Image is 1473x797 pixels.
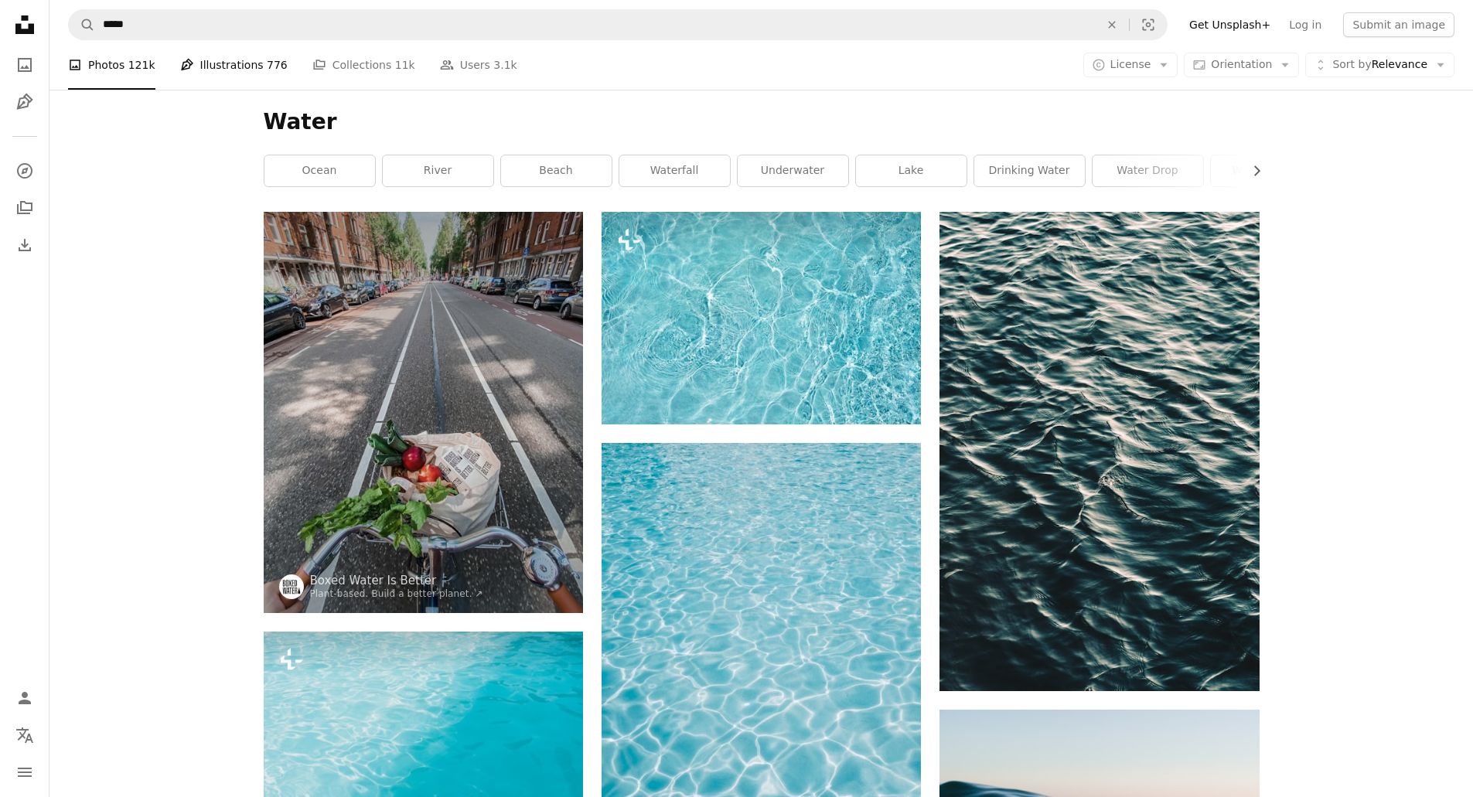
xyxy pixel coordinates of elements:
[264,405,583,419] a: red roses in brown cardboard box on bicycle
[1305,53,1454,77] button: Sort byRelevance
[264,155,375,186] a: ocean
[9,49,40,80] a: Photos
[9,87,40,118] a: Illustrations
[264,731,583,744] a: a blue pool with clear water and a boat in the background
[501,155,612,186] a: beach
[1332,57,1427,73] span: Relevance
[9,192,40,223] a: Collections
[602,311,921,325] a: a blue pool with clear blue water
[267,56,288,73] span: 776
[279,574,304,599] img: Go to Boxed Water Is Better's profile
[1130,10,1167,39] button: Visual search
[856,155,967,186] a: lake
[69,10,95,39] button: Search Unsplash
[9,155,40,186] a: Explore
[1332,58,1371,70] span: Sort by
[974,155,1085,186] a: drinking water
[440,40,517,90] a: Users 3.1k
[9,9,40,43] a: Home — Unsplash
[1083,53,1178,77] button: License
[602,212,921,424] img: a blue pool with clear blue water
[383,155,493,186] a: river
[1180,12,1280,37] a: Get Unsplash+
[310,588,483,599] a: Plant-based. Build a better planet. ↗
[1095,10,1129,39] button: Clear
[9,757,40,788] button: Menu
[1211,58,1272,70] span: Orientation
[9,683,40,714] a: Log in / Sign up
[1093,155,1203,186] a: water drop
[619,155,730,186] a: waterfall
[9,720,40,751] button: Language
[312,40,415,90] a: Collections 11k
[310,573,483,588] a: Boxed Water Is Better
[68,9,1168,40] form: Find visuals sitewide
[264,108,1260,136] h1: Water
[1343,12,1454,37] button: Submit an image
[1184,53,1299,77] button: Orientation
[493,56,517,73] span: 3.1k
[939,212,1259,691] img: body of water
[602,647,921,661] a: rippling crystal blue water
[1243,155,1260,186] button: scroll list to the right
[264,212,583,613] img: red roses in brown cardboard box on bicycle
[1110,58,1151,70] span: License
[395,56,415,73] span: 11k
[1280,12,1331,37] a: Log in
[9,230,40,261] a: Download History
[180,40,288,90] a: Illustrations 776
[939,444,1259,458] a: body of water
[738,155,848,186] a: underwater
[1211,155,1321,186] a: water bottle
